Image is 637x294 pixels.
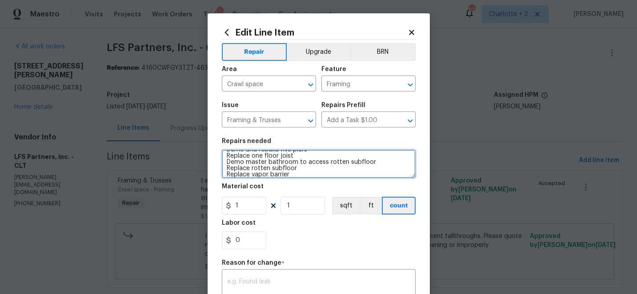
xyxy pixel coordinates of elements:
textarea: Demo and rebuild five piers Replace one floor joist Demo master bathroom to access rotten subfloo... [222,150,416,178]
button: Open [304,115,317,127]
h5: Repairs needed [222,138,271,144]
h5: Feature [321,66,346,72]
button: BRN [350,43,416,61]
h2: Edit Line Item [222,28,408,37]
button: ft [360,197,382,215]
h5: Material cost [222,183,264,190]
button: count [382,197,416,215]
h5: Reason for change [222,260,281,266]
button: Open [404,79,417,91]
h5: Labor cost [222,220,256,226]
h5: Issue [222,102,239,108]
button: Open [404,115,417,127]
button: Upgrade [287,43,350,61]
h5: Repairs Prefill [321,102,365,108]
button: Open [304,79,317,91]
button: sqft [332,197,360,215]
button: Repair [222,43,287,61]
h5: Area [222,66,237,72]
